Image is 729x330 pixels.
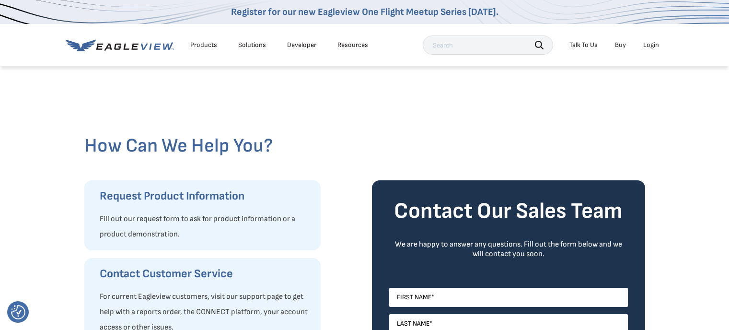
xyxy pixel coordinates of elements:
div: We are happy to answer any questions. Fill out the form below and we will contact you soon. [389,240,628,259]
div: Login [643,41,659,49]
h3: Contact Customer Service [100,266,311,282]
a: Buy [615,41,626,49]
h3: Request Product Information [100,189,311,204]
a: Developer [287,41,316,49]
button: Consent Preferences [11,305,25,319]
p: Fill out our request form to ask for product information or a product demonstration. [100,212,311,242]
div: Products [190,41,217,49]
strong: Contact Our Sales Team [394,198,623,224]
div: Talk To Us [569,41,598,49]
input: Search [423,35,553,55]
div: Solutions [238,41,266,49]
img: Revisit consent button [11,305,25,319]
h2: How Can We Help You? [84,134,645,157]
a: Register for our new Eagleview One Flight Meetup Series [DATE]. [231,6,498,18]
div: Resources [337,41,368,49]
